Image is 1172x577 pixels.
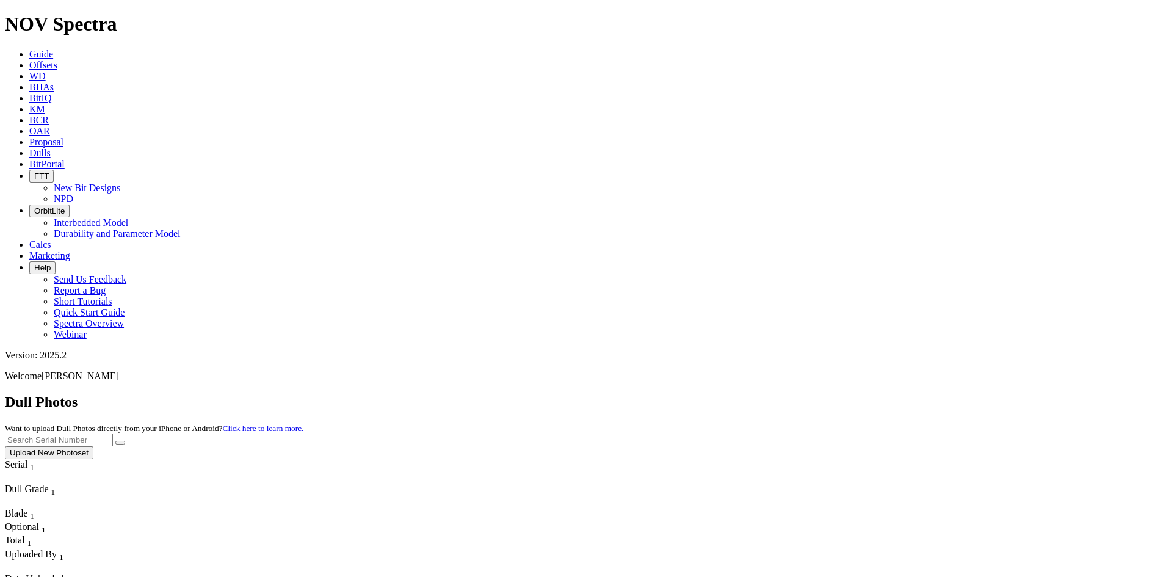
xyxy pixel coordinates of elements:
[30,508,34,518] span: Sort None
[54,228,181,239] a: Durability and Parameter Model
[42,371,119,381] span: [PERSON_NAME]
[30,463,34,472] sub: 1
[29,49,53,59] a: Guide
[5,535,25,545] span: Total
[223,424,304,433] a: Click here to learn more.
[54,296,112,307] a: Short Tutorials
[42,525,46,534] sub: 1
[5,521,48,535] div: Sort None
[54,194,73,204] a: NPD
[54,183,120,193] a: New Bit Designs
[54,217,128,228] a: Interbedded Model
[5,508,27,518] span: Blade
[54,318,124,328] a: Spectra Overview
[5,562,120,573] div: Column Menu
[51,487,56,496] sub: 1
[34,263,51,272] span: Help
[5,459,27,470] span: Serial
[29,115,49,125] a: BCR
[5,508,48,521] div: Blade Sort None
[30,459,34,470] span: Sort None
[54,274,126,285] a: Send Us Feedback
[5,535,48,548] div: Sort None
[5,549,57,559] span: Uploaded By
[42,521,46,532] span: Sort None
[5,446,93,459] button: Upload New Photoset
[5,535,48,548] div: Total Sort None
[5,549,120,562] div: Uploaded By Sort None
[5,521,39,532] span: Optional
[5,497,90,508] div: Column Menu
[27,539,32,548] sub: 1
[59,553,63,562] sub: 1
[5,508,48,521] div: Sort None
[34,172,49,181] span: FTT
[29,148,51,158] a: Dulls
[54,285,106,296] a: Report a Bug
[29,159,65,169] a: BitPortal
[5,521,48,535] div: Optional Sort None
[5,424,303,433] small: Want to upload Dull Photos directly from your iPhone or Android?
[5,434,113,446] input: Search Serial Number
[5,549,120,573] div: Sort None
[54,329,87,339] a: Webinar
[5,13,1167,35] h1: NOV Spectra
[5,484,90,508] div: Sort None
[59,549,63,559] span: Sort None
[5,394,1167,410] h2: Dull Photos
[5,459,57,473] div: Serial Sort None
[29,126,50,136] a: OAR
[27,535,32,545] span: Sort None
[5,350,1167,361] div: Version: 2025.2
[29,93,51,103] a: BitIQ
[51,484,56,494] span: Sort None
[29,261,56,274] button: Help
[34,206,65,216] span: OrbitLite
[5,484,90,497] div: Dull Grade Sort None
[29,104,45,114] a: KM
[29,60,57,70] a: Offsets
[29,82,54,92] a: BHAs
[29,170,54,183] button: FTT
[29,239,51,250] a: Calcs
[5,459,57,484] div: Sort None
[29,205,70,217] button: OrbitLite
[29,137,63,147] a: Proposal
[54,307,125,318] a: Quick Start Guide
[29,71,46,81] a: WD
[30,512,34,521] sub: 1
[29,250,70,261] a: Marketing
[5,473,57,484] div: Column Menu
[5,371,1167,382] p: Welcome
[5,484,49,494] span: Dull Grade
